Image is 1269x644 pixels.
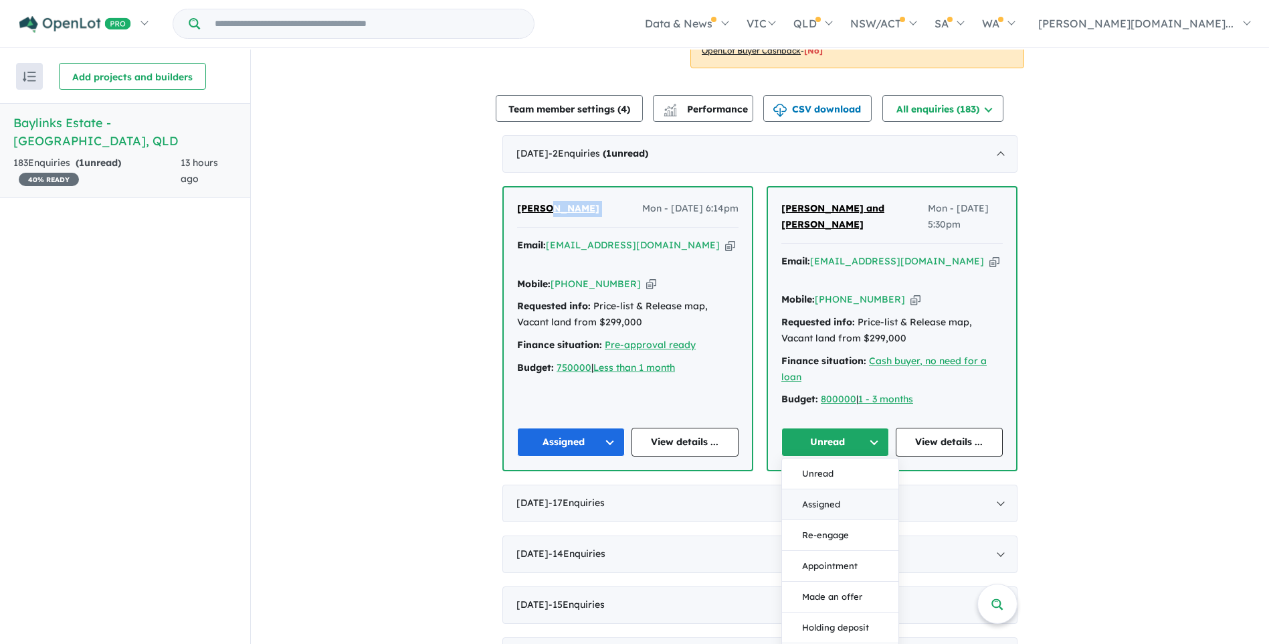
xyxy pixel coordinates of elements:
[782,459,898,489] button: Unread
[896,428,1003,457] a: View details ...
[181,157,218,185] span: 13 hours ago
[781,293,815,305] strong: Mobile:
[782,613,898,643] button: Holding deposit
[910,293,920,307] button: Copy
[781,355,866,367] strong: Finance situation:
[605,339,696,351] a: Pre-approval ready
[557,361,591,374] a: 750000
[858,393,913,405] a: 1 - 3 months
[517,361,554,374] strong: Budget:
[19,173,79,186] span: 40 % READY
[13,114,237,150] h5: Baylinks Estate - [GEOGRAPHIC_DATA] , QLD
[763,95,872,122] button: CSV download
[502,536,1017,573] div: [DATE]
[781,392,1003,408] div: |
[606,147,611,159] span: 1
[631,428,739,457] a: View details ...
[549,497,605,509] span: - 17 Enquir ies
[546,239,720,251] a: [EMAIL_ADDRESS][DOMAIN_NAME]
[203,9,531,38] input: Try estate name, suburb, builder or developer
[781,355,987,383] a: Cash buyer, no need for a loan
[882,95,1003,122] button: All enquiries (183)
[517,239,546,251] strong: Email:
[502,135,1017,173] div: [DATE]
[603,147,648,159] strong: ( unread)
[496,95,643,122] button: Team member settings (4)
[76,157,121,169] strong: ( unread)
[804,46,823,56] span: [No]
[549,598,605,611] span: - 15 Enquir ies
[781,393,818,405] strong: Budget:
[821,393,856,405] a: 800000
[502,485,1017,522] div: [DATE]
[549,147,648,159] span: - 2 Enquir ies
[781,255,810,267] strong: Email:
[23,72,36,82] img: sort.svg
[989,254,999,268] button: Copy
[782,582,898,613] button: Made an offer
[621,103,627,115] span: 4
[549,548,605,560] span: - 14 Enquir ies
[666,103,748,115] span: Performance
[702,46,801,56] u: OpenLot Buyer Cashback
[928,201,1003,233] span: Mon - [DATE] 5:30pm
[653,95,753,122] button: Performance
[517,428,625,457] button: Assigned
[59,63,206,90] button: Add projects and builders
[810,255,984,267] a: [EMAIL_ADDRESS][DOMAIN_NAME]
[517,299,739,331] div: Price-list & Release map, Vacant land from $299,000
[782,520,898,551] button: Re-engage
[79,157,84,169] span: 1
[781,316,855,328] strong: Requested info:
[517,202,599,214] span: [PERSON_NAME]
[517,300,591,312] strong: Requested info:
[781,201,928,233] a: [PERSON_NAME] and [PERSON_NAME]
[664,104,676,111] img: line-chart.svg
[782,489,898,520] button: Assigned
[664,108,677,116] img: bar-chart.svg
[781,428,889,457] button: Unread
[13,155,181,187] div: 183 Enquir ies
[517,339,602,351] strong: Finance situation:
[782,551,898,582] button: Appointment
[502,586,1017,624] div: [DATE]
[781,315,1003,347] div: Price-list & Release map, Vacant land from $299,000
[551,278,641,290] a: [PHONE_NUMBER]
[1038,17,1234,30] span: [PERSON_NAME][DOMAIN_NAME]...
[642,201,739,217] span: Mon - [DATE] 6:14pm
[646,277,656,291] button: Copy
[517,360,739,376] div: |
[19,16,131,33] img: Openlot PRO Logo White
[773,104,787,117] img: download icon
[725,238,735,252] button: Copy
[517,201,599,217] a: [PERSON_NAME]
[517,278,551,290] strong: Mobile:
[781,202,884,230] span: [PERSON_NAME] and [PERSON_NAME]
[815,293,905,305] a: [PHONE_NUMBER]
[593,361,675,374] a: Less than 1 month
